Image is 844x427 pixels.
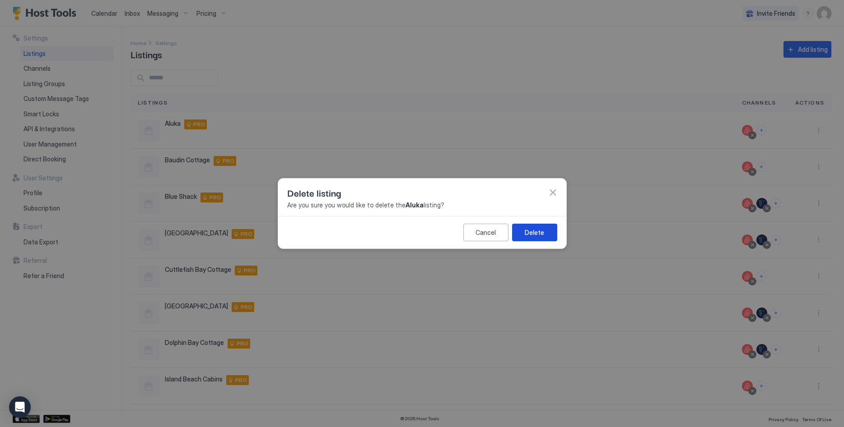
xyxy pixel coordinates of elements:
[476,228,496,237] div: Cancel
[287,186,341,199] span: Delete listing
[9,396,31,418] div: Open Intercom Messenger
[287,201,557,209] span: Are you sure you would like to delete the listing?
[512,224,557,241] button: Delete
[463,224,508,241] button: Cancel
[525,228,544,237] div: Delete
